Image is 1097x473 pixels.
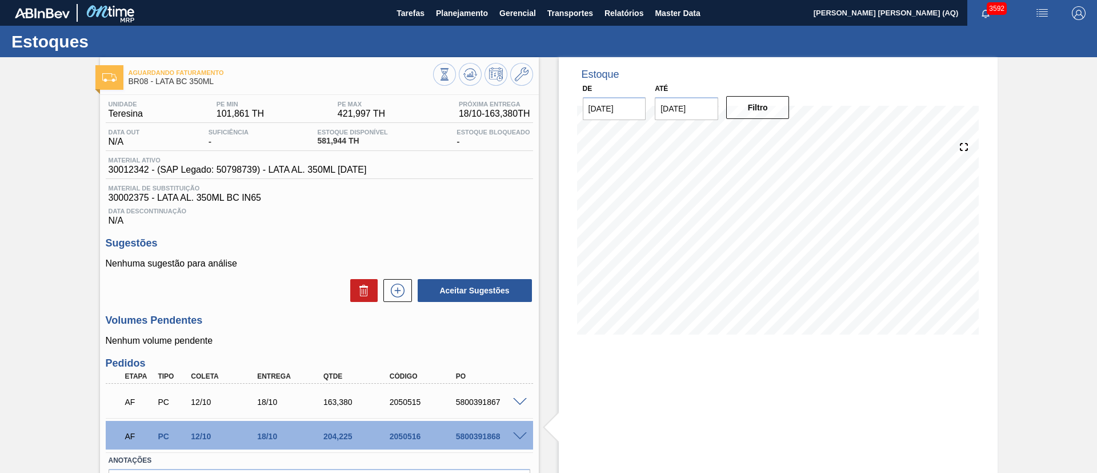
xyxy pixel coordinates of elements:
button: Aceitar Sugestões [418,279,532,302]
div: Qtde [321,372,395,380]
div: N/A [106,203,533,226]
div: Tipo [155,372,189,380]
span: Transportes [547,6,593,20]
span: PE MAX [338,101,385,108]
div: Coleta [188,372,262,380]
div: Código [387,372,461,380]
button: Ir ao Master Data / Geral [510,63,533,86]
p: Nenhuma sugestão para análise [106,259,533,269]
label: Anotações [109,452,530,469]
label: Até [655,85,668,93]
h3: Volumes Pendentes [106,315,533,327]
div: 12/10/2025 [188,432,262,441]
div: Aguardando Faturamento [122,424,157,449]
button: Programar Estoque [485,63,507,86]
span: 3592 [987,2,1007,15]
div: Nova sugestão [378,279,412,302]
span: 101,861 TH [217,109,264,119]
img: Ícone [102,73,117,82]
span: Estoque Disponível [318,129,388,136]
div: 163,380 [321,398,395,407]
span: BR08 - LATA BC 350ML [129,77,433,86]
span: PE MIN [217,101,264,108]
img: TNhmsLtSVTkK8tSr43FrP2fwEKptu5GPRR3wAAAABJRU5ErkJggg== [15,8,70,18]
span: Unidade [109,101,143,108]
span: Próxima Entrega [459,101,530,108]
div: 2050516 [387,432,461,441]
p: Nenhum volume pendente [106,336,533,346]
span: Material ativo [109,157,367,164]
div: - [454,129,533,147]
div: Aceitar Sugestões [412,278,533,303]
div: 18/10/2025 [254,398,329,407]
button: Atualizar Gráfico [459,63,482,86]
span: Data Descontinuação [109,208,530,214]
h3: Sugestões [106,237,533,249]
span: 421,997 TH [338,109,385,119]
div: 12/10/2025 [188,398,262,407]
div: - [206,129,251,147]
span: Tarefas [397,6,425,20]
button: Visão Geral dos Estoques [433,63,456,86]
span: 30002375 - LATA AL. 350ML BC IN65 [109,193,530,203]
div: PO [453,372,527,380]
button: Filtro [726,96,790,119]
span: 30012342 - (SAP Legado: 50798739) - LATA AL. 350ML [DATE] [109,165,367,175]
h3: Pedidos [106,357,533,369]
div: Aguardando Faturamento [122,389,157,415]
div: 204,225 [321,432,395,441]
button: Notificações [967,5,1004,21]
span: Relatórios [604,6,643,20]
div: Pedido de Compra [155,432,189,441]
p: AF [125,398,154,407]
img: userActions [1035,6,1049,20]
span: Aguardando Faturamento [129,69,433,76]
img: Logout [1072,6,1086,20]
div: 5800391867 [453,398,527,407]
div: Excluir Sugestões [345,279,378,302]
p: AF [125,432,154,441]
span: Suficiência [209,129,249,136]
span: Material de Substituição [109,185,530,192]
div: 5800391868 [453,432,527,441]
span: Data out [109,129,140,136]
div: Etapa [122,372,157,380]
span: Teresina [109,109,143,119]
input: dd/mm/yyyy [655,97,718,120]
label: De [583,85,592,93]
span: Master Data [655,6,700,20]
span: 18/10 - 163,380 TH [459,109,530,119]
div: 2050515 [387,398,461,407]
div: Pedido de Compra [155,398,189,407]
span: 581,944 TH [318,137,388,145]
span: Planejamento [436,6,488,20]
div: Entrega [254,372,329,380]
div: N/A [106,129,143,147]
h1: Estoques [11,35,214,48]
div: Estoque [582,69,619,81]
input: dd/mm/yyyy [583,97,646,120]
div: 18/10/2025 [254,432,329,441]
span: Gerencial [499,6,536,20]
span: Estoque Bloqueado [457,129,530,136]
